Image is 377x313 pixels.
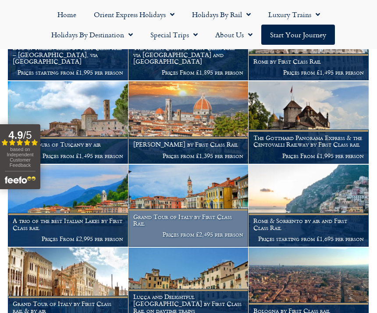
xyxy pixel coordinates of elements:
[253,235,363,242] p: Prices starting from £1,695 per person
[249,81,369,164] a: The Gotthard Panorama Express & the Centovalli Railway by First Class rail Prices From £1,995 per...
[133,141,243,148] h1: [PERSON_NAME] by First Class Rail
[128,81,248,163] img: Florence in spring time, Tuscany, Italy
[253,134,363,148] h1: The Gotthard Panorama Express & the Centovalli Railway by First Class rail
[13,235,123,242] p: Prices From £2,995 per person
[8,165,128,247] a: A trio of the best Italian Lakes by First Class rail Prices From £2,995 per person
[253,58,363,65] h1: Rome by First Class Rail
[249,165,369,247] a: Rome & Sorrento by air and First Class Rail Prices starting from £1,695 per person
[128,81,249,164] a: [PERSON_NAME] by First Class Rail Prices from £1,395 per person
[253,217,363,231] h1: Rome & Sorrento by air and First Class Rail
[13,44,123,65] h1: Duo of Italian Lakes by First Class rail – [GEOGRAPHIC_DATA], via [GEOGRAPHIC_DATA]
[133,44,243,65] h1: The Amalfi Coast by First Class Rail via [GEOGRAPHIC_DATA] and [GEOGRAPHIC_DATA]
[249,81,368,163] img: Chateau de Chillon Montreux
[128,165,249,247] a: Grand Tour of Italy by First Class Rail Prices from £2,495 per person
[4,4,373,45] nav: Menu
[13,152,123,159] p: Prices from £1,495 per person
[253,152,363,159] p: Prices From £1,995 per person
[206,25,261,45] a: About Us
[43,25,142,45] a: Holidays by Destination
[260,4,329,25] a: Luxury Trains
[13,69,123,76] p: Prices starting from £1,995 per person
[133,69,243,76] p: Prices From £1,895 per person
[133,213,243,227] h1: Grand Tour of Italy by First Class Rail
[13,217,123,231] h1: A trio of the best Italian Lakes by First Class rail
[261,25,335,45] a: Start your Journey
[133,152,243,159] p: Prices from £1,395 per person
[13,141,123,148] h1: The Flavours of Tuscany by air
[183,4,260,25] a: Holidays by Rail
[8,81,128,164] a: The Flavours of Tuscany by air Prices from £1,495 per person
[253,69,363,76] p: Prices from £1,495 per person
[49,4,85,25] a: Home
[142,25,206,45] a: Special Trips
[133,231,243,238] p: Prices from £2,495 per person
[85,4,183,25] a: Orient Express Holidays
